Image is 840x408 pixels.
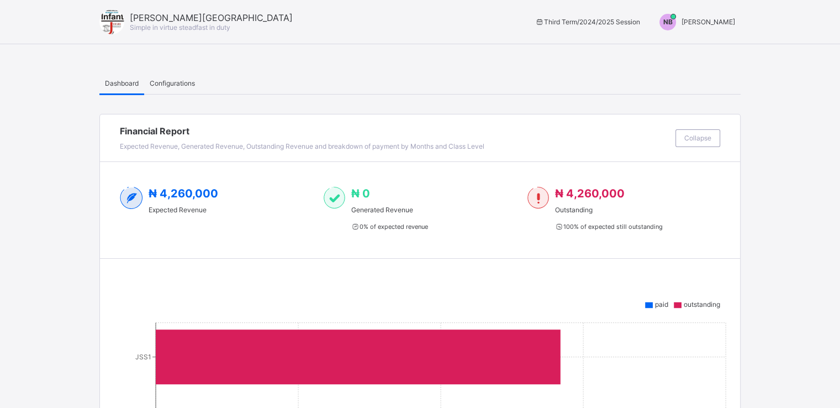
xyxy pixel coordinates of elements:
span: Simple in virtue steadfast in duty [130,23,230,32]
span: ₦ 4,260,000 [149,187,218,200]
span: Generated Revenue [351,206,427,214]
span: 0 % of expected revenue [351,223,427,231]
span: session/term information [535,18,640,26]
span: NB [663,18,673,26]
span: Collapse [684,134,711,142]
img: paid-1.3eb1404cbcb1d3b736510a26bbfa3ccb.svg [324,187,345,209]
span: Outstanding [554,206,662,214]
img: expected-2.4343d3e9d0c965b919479240f3db56ac.svg [120,187,143,209]
span: ₦ 4,260,000 [554,187,624,200]
span: ₦ 0 [351,187,369,200]
span: Expected Revenue, Generated Revenue, Outstanding Revenue and breakdown of payment by Months and C... [120,142,484,150]
span: 100 % of expected still outstanding [554,223,662,231]
span: paid [655,300,668,308]
tspan: JSS1 [135,353,151,361]
span: [PERSON_NAME] [681,18,735,26]
span: Expected Revenue [149,206,218,214]
span: [PERSON_NAME][GEOGRAPHIC_DATA] [130,12,293,23]
span: outstanding [684,300,720,308]
img: outstanding-1.146d663e52f09953f639664a84e30106.svg [527,187,549,209]
span: Financial Report [120,125,670,137]
span: Dashboard [105,79,139,87]
span: Configurations [150,79,195,87]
